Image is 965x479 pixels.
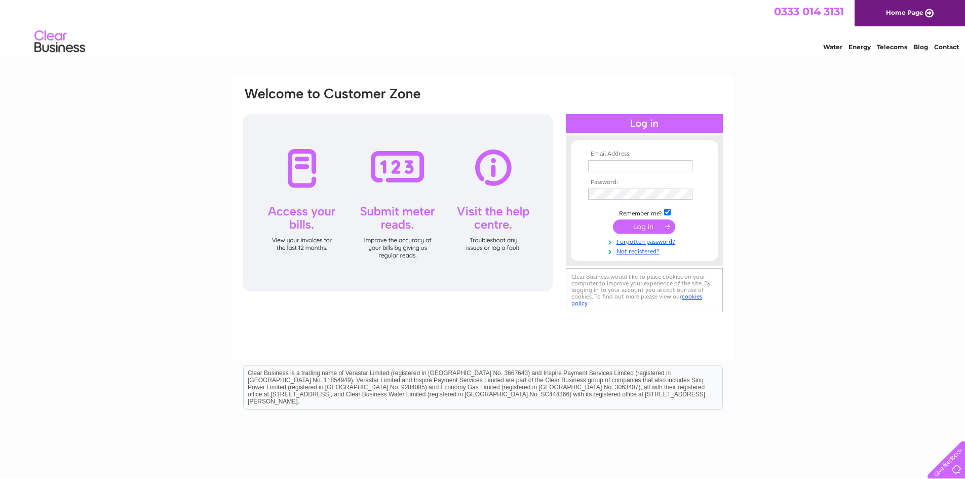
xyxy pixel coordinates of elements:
[586,151,703,158] th: Email Address:
[823,43,842,51] a: Water
[586,179,703,186] th: Password:
[934,43,959,51] a: Contact
[588,246,703,255] a: Not registered?
[588,236,703,246] a: Forgotten password?
[848,43,871,51] a: Energy
[774,5,844,18] a: 0333 014 3131
[613,219,675,234] input: Submit
[244,6,722,49] div: Clear Business is a trading name of Verastar Limited (registered in [GEOGRAPHIC_DATA] No. 3667643...
[571,293,702,307] a: cookies policy
[34,26,86,57] img: logo.png
[586,207,703,217] td: Remember me?
[913,43,928,51] a: Blog
[566,268,723,312] div: Clear Business would like to place cookies on your computer to improve your experience of the sit...
[877,43,907,51] a: Telecoms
